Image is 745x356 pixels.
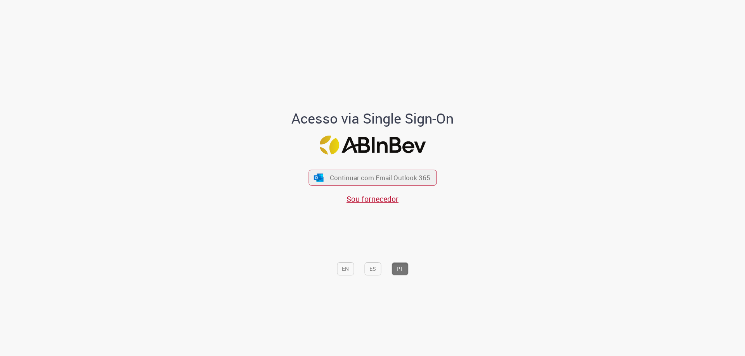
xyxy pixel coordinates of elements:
img: ícone Azure/Microsoft 360 [314,174,324,182]
h1: Acesso via Single Sign-On [265,111,480,126]
button: ES [364,262,381,275]
a: Sou fornecedor [347,194,398,204]
button: ícone Azure/Microsoft 360 Continuar com Email Outlook 365 [308,170,437,186]
img: Logo ABInBev [319,136,426,155]
span: Continuar com Email Outlook 365 [330,173,430,182]
button: PT [392,262,408,275]
button: EN [337,262,354,275]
